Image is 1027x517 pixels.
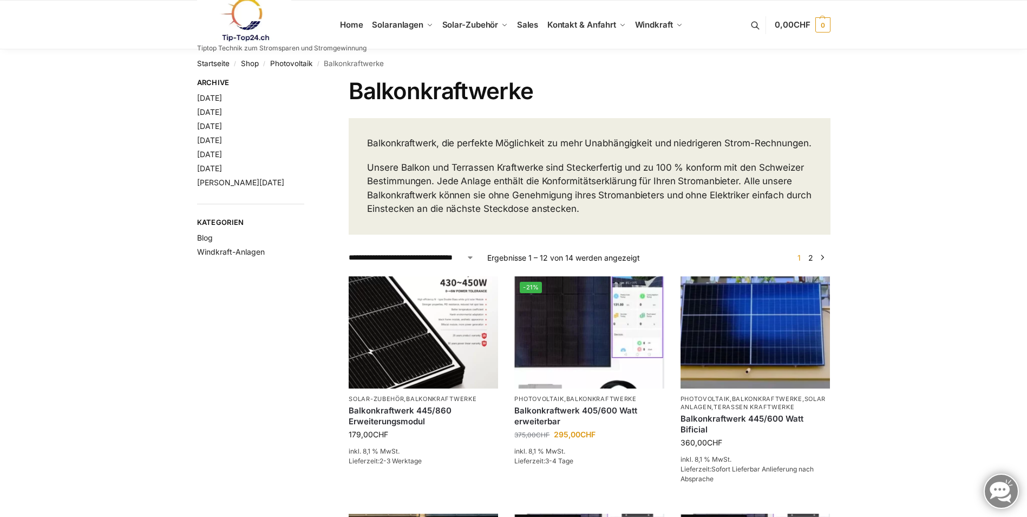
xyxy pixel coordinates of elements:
span: Archive [197,77,305,88]
span: / [230,60,241,68]
select: Shop-Reihenfolge [349,252,474,263]
img: Steckerfertig Plug & Play mit 410 Watt [514,276,664,389]
a: [DATE] [197,150,222,159]
a: Balkonkraftwerke [732,395,802,403]
img: Balkonkraftwerk 445/860 Erweiterungsmodul [349,276,498,389]
img: Solaranlage für den kleinen Balkon [681,276,830,389]
span: CHF [707,438,722,447]
a: [DATE] [197,135,222,145]
a: Solar-Zubehör [349,395,404,403]
span: Kontakt & Anfahrt [547,20,616,30]
a: [DATE] [197,121,222,131]
p: Balkonkraftwerk, die perfekte Möglichkeit zu mehr Unabhängigkeit und niedrigeren Strom-Rechnungen. [367,137,812,151]
p: , [349,395,498,403]
span: Seite 1 [795,253,803,262]
a: Balkonkraftwerke [566,395,637,403]
p: inkl. 8,1 % MwSt. [514,447,664,456]
a: Seite 2 [806,253,816,262]
h1: Balkonkraftwerke [349,77,830,105]
span: 0 [815,17,830,33]
a: [DATE] [197,107,222,117]
p: Tiptop Technik zum Stromsparen und Stromgewinnung [197,45,367,51]
bdi: 375,00 [514,431,550,439]
a: [DATE] [197,93,222,102]
span: Lieferzeit: [349,457,422,465]
p: inkl. 8,1 % MwSt. [681,455,830,464]
a: Solaranlagen [681,395,826,411]
span: / [312,60,324,68]
p: Unsere Balkon und Terrassen Kraftwerke sind Steckerfertig und zu 100 % konform mit den Schweizer ... [367,161,812,216]
button: Close filters [304,78,311,90]
span: / [259,60,270,68]
a: Balkonkraftwerk 445/600 Watt Bificial [681,413,830,435]
p: inkl. 8,1 % MwSt. [349,447,498,456]
a: [DATE] [197,164,222,173]
span: CHF [580,430,596,439]
span: Solaranlagen [372,20,423,30]
a: Shop [241,59,259,68]
span: CHF [536,431,550,439]
p: , , , [681,395,830,412]
bdi: 295,00 [554,430,596,439]
a: Photovoltaik [514,395,564,403]
a: Photovoltaik [681,395,730,403]
a: Solar-Zubehör [437,1,512,49]
nav: Breadcrumb [197,49,830,77]
a: Sales [512,1,542,49]
span: 3-4 Tage [545,457,573,465]
a: Balkonkraftwerke [406,395,476,403]
a: Blog [197,233,213,242]
span: 0,00 [775,20,810,30]
p: Ergebnisse 1 – 12 von 14 werden angezeigt [487,252,640,263]
a: Solaranlagen [368,1,437,49]
span: Solar-Zubehör [442,20,499,30]
span: 2-3 Werktage [380,457,422,465]
a: Balkonkraftwerk 445/860 Erweiterungsmodul [349,405,498,426]
span: Kategorien [197,217,305,228]
a: Kontakt & Anfahrt [542,1,630,49]
a: Photovoltaik [270,59,312,68]
a: Balkonkraftwerk 405/600 Watt erweiterbar [514,405,664,426]
bdi: 360,00 [681,438,722,447]
a: Terassen Kraftwerke [714,403,794,411]
a: Windkraft [630,1,687,49]
nav: Produkt-Seitennummerierung [791,252,830,263]
span: Sofort Lieferbar Anlieferung nach Absprache [681,465,814,483]
span: Lieferzeit: [681,465,814,483]
span: Lieferzeit: [514,457,573,465]
bdi: 179,00 [349,430,388,439]
span: CHF [373,430,388,439]
a: Startseite [197,59,230,68]
span: CHF [794,20,810,30]
a: -21%Steckerfertig Plug & Play mit 410 Watt [514,276,664,389]
a: [PERSON_NAME][DATE] [197,178,284,187]
a: 0,00CHF 0 [775,9,830,41]
span: Sales [517,20,539,30]
p: , [514,395,664,403]
a: → [818,252,826,263]
span: Windkraft [635,20,673,30]
a: Windkraft-Anlagen [197,247,265,256]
